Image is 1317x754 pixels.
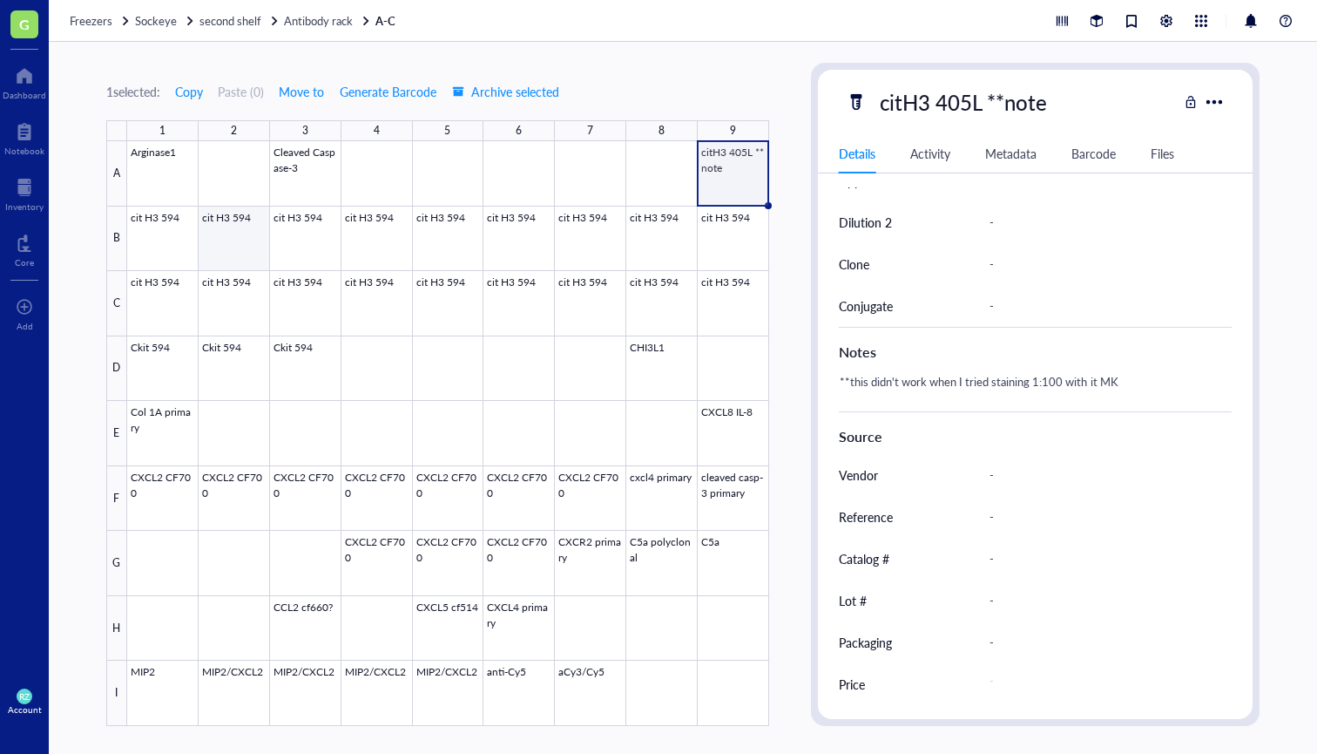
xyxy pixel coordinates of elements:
span: Archive selected [452,85,559,98]
div: Price [839,675,865,694]
div: - [982,457,1225,493]
div: 2 [231,120,237,141]
div: Lot # [839,591,867,610]
div: C [106,271,127,336]
div: Dilution 2 [839,213,892,232]
div: B [106,207,127,272]
div: - [982,582,1225,619]
span: G [19,13,30,35]
a: Freezers [70,13,132,29]
button: Generate Barcode [339,78,437,105]
span: Move to [279,85,324,98]
span: RZ [19,691,30,702]
a: Sockeye [135,13,196,29]
div: 1 selected: [106,82,160,101]
div: - [982,624,1225,661]
a: A-C [375,13,399,29]
a: Dashboard [3,62,46,100]
div: - [982,204,1225,241]
div: 5 [444,120,450,141]
div: Notes [839,342,1232,363]
div: 7 [587,120,593,141]
div: - [982,499,1225,535]
div: **this didn't work when I tried staining 1:100 with it MK [832,370,1225,411]
div: G [106,531,127,596]
div: F [106,466,127,532]
span: Sockeye [135,12,177,29]
span: Generate Barcode [340,85,436,98]
div: I [106,661,127,726]
button: Move to [278,78,325,105]
button: Copy [174,78,204,105]
div: Dashboard [3,90,46,100]
div: Core [15,257,34,268]
div: citH3 405L **note [872,84,1055,120]
div: 1 [159,120,165,141]
div: Account [8,704,42,715]
div: Notebook [4,146,44,156]
div: Reference [839,507,893,526]
div: Barcode [1071,144,1116,163]
div: Clone [839,255,869,274]
div: 3 [302,120,308,141]
div: Files [1151,144,1174,163]
div: Metadata [985,144,1037,163]
a: Inventory [5,173,44,212]
div: - [982,246,1225,282]
div: E [106,401,127,466]
div: 6 [516,120,522,141]
div: Conjugate [839,296,893,316]
a: Core [15,229,34,268]
div: Source [839,426,1232,447]
div: Activity [910,144,950,163]
div: Inventory [5,201,44,212]
button: Archive selected [451,78,560,105]
button: Paste (0) [218,78,264,105]
div: Vendor [839,465,878,485]
a: second shelfAntibody rack [199,13,372,29]
div: H [106,596,127,662]
div: Details [839,144,875,163]
span: Antibody rack [284,12,353,29]
div: - [982,669,1218,700]
div: Packaging [839,633,892,652]
div: Add [17,321,33,331]
div: D [106,336,127,402]
div: 4 [374,120,380,141]
span: Freezers [70,12,112,29]
div: 8 [658,120,665,141]
div: - [982,540,1225,577]
div: A [106,141,127,207]
div: 9 [730,120,736,141]
span: second shelf [199,12,261,29]
span: Copy [175,85,203,98]
div: - [982,288,1225,324]
a: Notebook [4,118,44,156]
div: Catalog # [839,549,889,568]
